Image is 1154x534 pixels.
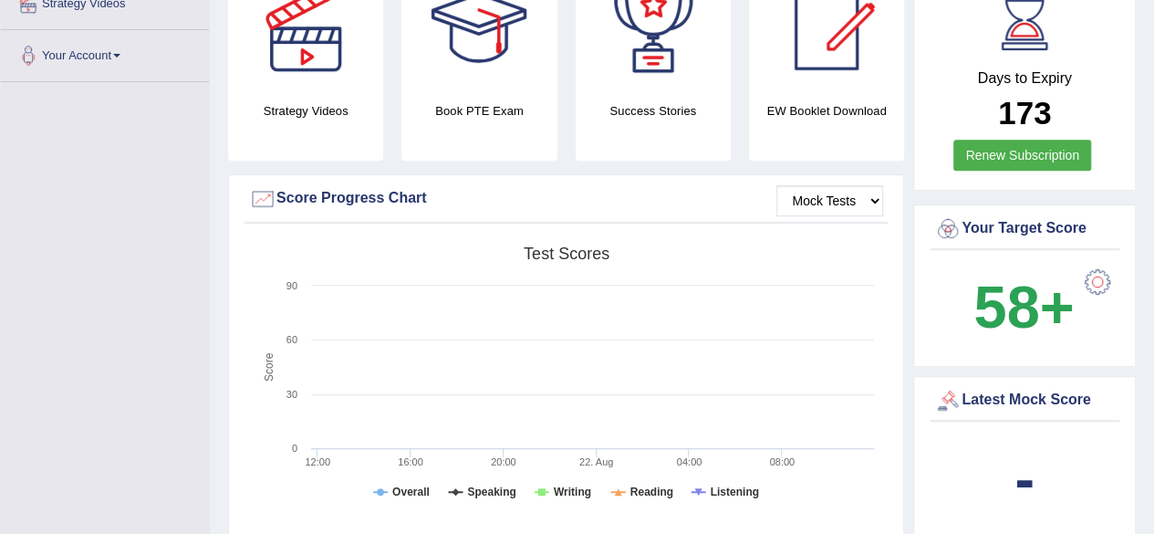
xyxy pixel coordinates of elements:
h4: Book PTE Exam [401,101,556,120]
text: 30 [286,389,297,400]
tspan: Test scores [524,245,609,263]
b: - [1014,445,1034,512]
div: Latest Mock Score [934,387,1115,414]
tspan: Speaking [467,486,515,498]
text: 90 [286,280,297,291]
tspan: Score [263,352,276,382]
h4: Success Stories [576,101,731,120]
h4: EW Booklet Download [749,101,904,120]
h4: Strategy Videos [228,101,383,120]
text: 16:00 [398,456,423,467]
b: 58+ [973,274,1074,340]
tspan: Reading [630,486,673,498]
b: 173 [998,95,1051,131]
tspan: Writing [554,486,591,498]
text: 60 [286,334,297,345]
text: 08:00 [769,456,795,467]
tspan: 22. Aug [579,456,613,467]
tspan: Overall [392,486,430,498]
div: Your Target Score [934,215,1115,243]
text: 0 [292,443,297,454]
text: 20:00 [491,456,516,467]
h4: Days to Expiry [934,70,1115,87]
text: 04:00 [677,456,702,467]
text: 12:00 [305,456,330,467]
tspan: Listening [711,486,759,498]
div: Score Progress Chart [249,185,883,213]
a: Your Account [1,30,209,76]
a: Renew Subscription [953,140,1091,171]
